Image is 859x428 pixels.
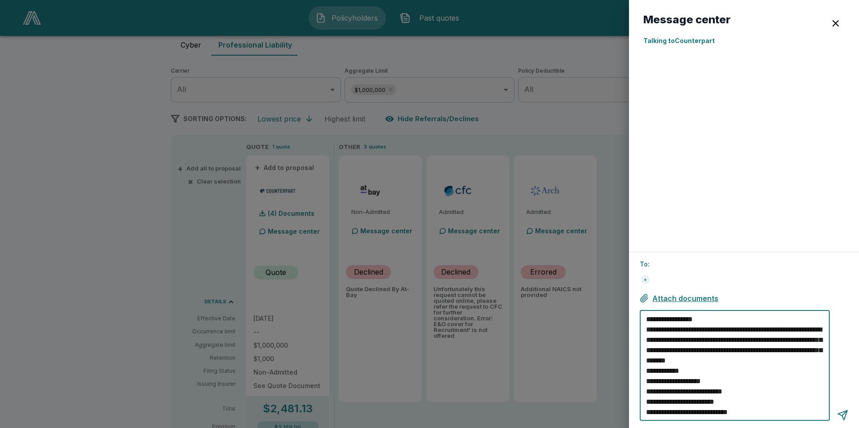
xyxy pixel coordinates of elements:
[643,14,731,25] h6: Message center
[641,275,650,284] div: +
[640,259,848,269] p: To:
[652,294,718,303] span: Attach documents
[640,274,651,285] div: +
[643,36,845,45] p: Talking to Counterpart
